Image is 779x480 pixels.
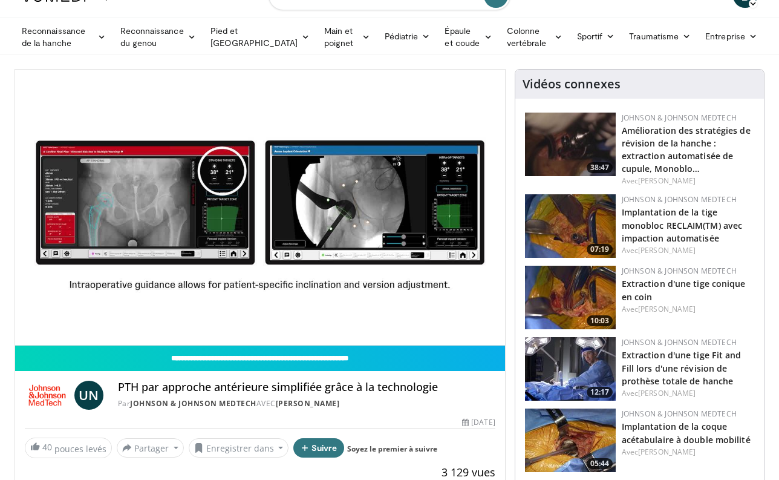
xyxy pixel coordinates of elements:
button: Partager [117,438,184,458]
font: 3 129 vues [442,465,495,479]
font: UN [79,386,99,404]
video-js: Video Player [15,70,505,346]
font: Avec [622,447,638,457]
a: Colonne vertébrale [500,25,570,49]
a: [PERSON_NAME] [638,245,696,255]
font: Reconnaissance de la hanche [22,25,85,48]
a: [PERSON_NAME] [276,398,340,409]
font: Avec [622,388,638,398]
a: Sportif [570,24,622,48]
a: UN [74,381,103,410]
a: Reconnaissance du genou [113,25,203,49]
a: [PERSON_NAME] [638,304,696,314]
a: [PERSON_NAME] [638,176,696,186]
a: Johnson & Johnson MedTech [622,113,737,123]
font: 40 [42,441,52,453]
font: Pied et [GEOGRAPHIC_DATA] [210,25,298,48]
img: 0b84e8e2-d493-4aee-915d-8b4f424ca292.150x105_q85_crop-smart_upscale.jpg [525,266,616,329]
font: 10:03 [590,315,609,326]
a: Main et poignet [317,25,377,49]
a: Implantation de la tige monobloc RECLAIM(TM) avec impaction automatisée [622,206,743,243]
img: 82aed312-2a25-4631-ae62-904ce62d2708.150x105_q85_crop-smart_upscale.jpg [525,337,616,401]
font: AVEC [256,398,276,409]
font: PTH par approche antérieure simplifiée grâce à la technologie [118,380,438,394]
font: 12:17 [590,387,609,397]
a: 38:47 [525,113,616,176]
a: [PERSON_NAME] [638,447,696,457]
a: Soyez le premier à suivre [347,444,437,454]
a: Entreprise [698,24,764,48]
button: Enregistrer dans [189,438,289,458]
font: Sportif [577,31,603,41]
a: Pied et [GEOGRAPHIC_DATA] [203,25,317,49]
a: Reconnaissance de la hanche [15,25,113,49]
a: 40 pouces levés [25,438,112,458]
font: 05:44 [590,458,609,468]
font: Avec [622,245,638,255]
font: Suivre [311,442,336,453]
font: Pédiatrie [385,31,419,41]
font: Partager [134,442,169,454]
font: Reconnaissance du genou [120,25,184,48]
font: Entreprise [705,31,745,41]
a: 07:19 [525,194,616,258]
a: Extraction d'une tige conique en coin [622,278,746,302]
a: Pédiatrie [377,24,438,48]
font: pouces levés [54,443,106,455]
a: Johnson & Johnson MedTech [622,194,737,205]
font: Enregistrer dans [206,442,274,454]
a: Implantation de la coque acétabulaire à double mobilité [622,421,751,445]
font: 07:19 [590,244,609,254]
a: Johnson & Johnson MedTech [622,409,737,419]
font: Main et poignet [324,25,354,48]
font: 38:47 [590,162,609,173]
button: Suivre [293,438,344,458]
a: Johnson & Johnson MedTech [130,398,256,409]
font: Colonne vertébrale [507,25,546,48]
a: Traumatisme [622,24,698,48]
a: Johnson & Johnson MedTech [622,337,737,347]
a: 10:03 [525,266,616,329]
font: Épaule et coude [445,25,480,48]
img: Johnson & Johnson MedTech [25,381,70,410]
a: 12:17 [525,337,616,401]
font: Par [118,398,131,409]
a: Johnson & Johnson MedTech [622,266,737,276]
a: Épaule et coude [437,25,500,49]
font: Vidéos connexes [523,76,621,92]
a: Extraction d'une tige Fit and Fill lors d'une révision de prothèse totale de hanche [622,349,742,386]
img: ffc33e66-92ed-4f11-95c4-0a160745ec3c.150x105_q85_crop-smart_upscale.jpg [525,194,616,258]
font: Avec [622,304,638,314]
img: 9f1a5b5d-2ba5-4c40-8e0c-30b4b8951080.150x105_q85_crop-smart_upscale.jpg [525,113,616,176]
img: 9c1ab193-c641-4637-bd4d-10334871fca9.150x105_q85_crop-smart_upscale.jpg [525,409,616,472]
a: 05:44 [525,409,616,472]
a: [PERSON_NAME] [638,388,696,398]
font: Traumatisme [629,31,679,41]
font: Avec [622,176,638,186]
font: [DATE] [471,417,495,427]
a: Amélioration des stratégies de révision de la hanche : extraction automatisée de cupule, Monoblo… [622,125,751,174]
